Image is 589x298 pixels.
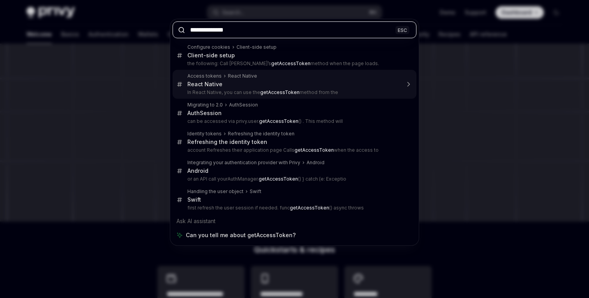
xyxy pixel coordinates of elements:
span: Can you tell me about getAccessToken? [186,231,296,239]
div: Ask AI assistant [173,214,416,228]
div: AuthSession [229,102,258,108]
div: Refreshing the identity token [187,138,267,145]
div: Refreshing the identity token [228,131,294,137]
b: getAccessToken [271,60,310,66]
div: Client-side setup [187,52,235,59]
div: Handling the user object [187,188,243,195]
p: first refresh the user session if needed. func () async throws [187,205,400,211]
div: Migrating to 2.0 [187,102,223,108]
div: ESC [395,26,409,34]
div: Access tokens [187,73,222,79]
div: Swift [187,196,201,203]
b: getAccessToken [259,176,298,182]
p: account Refreshes their application page Calls when the access to [187,147,400,153]
p: or an API call yourAuthManager. () } catch (e: Exceptio [187,176,400,182]
div: Client-side setup [236,44,277,50]
b: getAccessToken [260,89,300,95]
div: Identity tokens [187,131,222,137]
b: getAccessToken [290,205,329,211]
div: Android [307,160,324,166]
b: getAccessToken [259,118,298,124]
p: In React Native, you can use the method from the [187,89,400,96]
div: React Native [228,73,257,79]
div: React Native [187,81,222,88]
div: Swift [250,188,261,195]
b: getAccessToken [294,147,334,153]
p: the following: Call [PERSON_NAME]’s method when the page loads. [187,60,400,67]
div: Android [187,167,208,174]
p: can be accessed via privy.user. () . This method will [187,118,400,124]
div: AuthSession [187,110,222,117]
div: Configure cookies [187,44,230,50]
div: Integrating your authentication provider with Privy [187,160,300,166]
